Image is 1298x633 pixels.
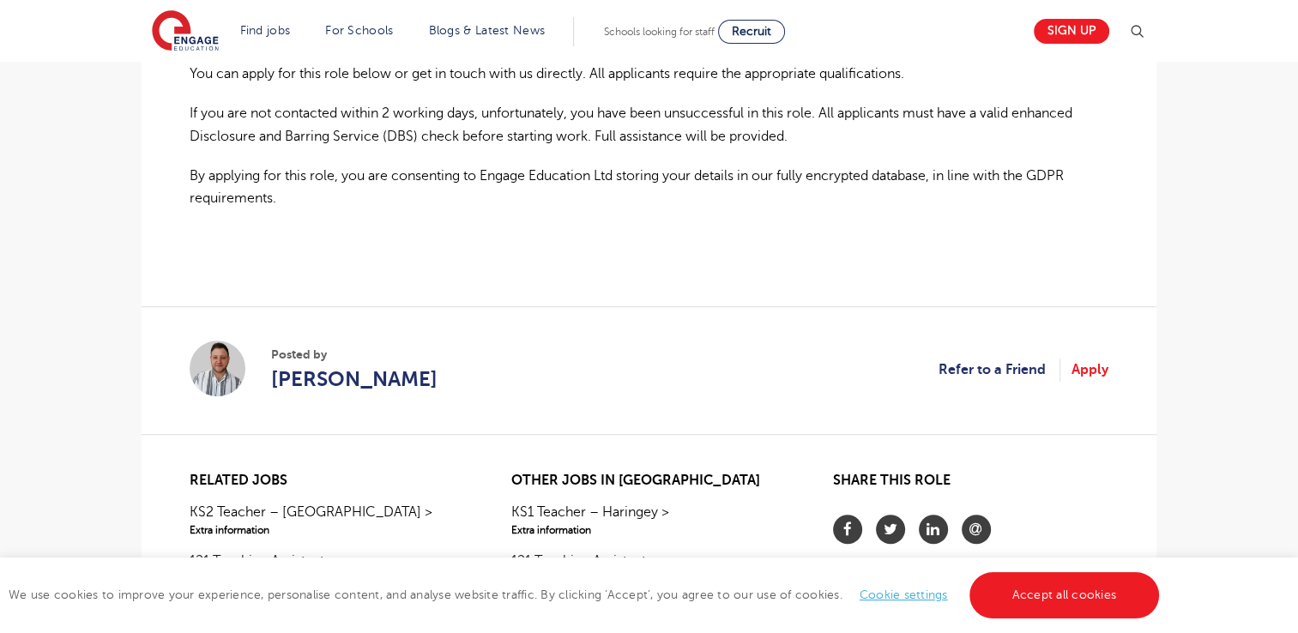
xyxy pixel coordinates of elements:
h2: Share this role [833,473,1108,497]
a: Cookie settings [860,588,948,601]
span: Schools looking for staff [604,26,715,38]
p: ​​​​​​​ [190,267,1108,289]
a: Sign up [1034,19,1109,44]
a: Accept all cookies [969,572,1160,618]
span: Extra information [190,522,465,538]
a: 121 Teaching Assistant – [GEOGRAPHIC_DATA] >Extra information [190,551,465,607]
a: Recruit [718,20,785,44]
span: We use cookies to improve your experience, personalise content, and analyse website traffic. By c... [9,588,1163,601]
span: Recruit [732,25,771,38]
a: KS2 Teacher – [GEOGRAPHIC_DATA] >Extra information [190,502,465,538]
a: Find jobs [240,24,291,37]
p: By applying for this role, you are consenting to Engage Education Ltd storing your details in our... [190,165,1108,210]
p: You can apply for this role below or get in touch with us directly. All applicants require the ap... [190,63,1108,85]
span: Extra information [511,522,787,538]
a: 121 Teaching Assistant – [GEOGRAPHIC_DATA] >Extra information [511,551,787,607]
a: KS1 Teacher – Haringey >Extra information [511,502,787,538]
img: Engage Education [152,10,219,53]
a: Blogs & Latest News [429,24,546,37]
h2: Other jobs in [GEOGRAPHIC_DATA] [511,473,787,489]
a: Refer to a Friend [939,359,1060,381]
p: ​​​​​​​ [190,226,1108,249]
span: Posted by [271,346,438,364]
a: For Schools [325,24,393,37]
h2: Related jobs [190,473,465,489]
a: Apply [1072,359,1108,381]
p: If you are not contacted within 2 working days, unfortunately, you have been unsuccessful in this... [190,102,1108,148]
a: [PERSON_NAME] [271,364,438,395]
